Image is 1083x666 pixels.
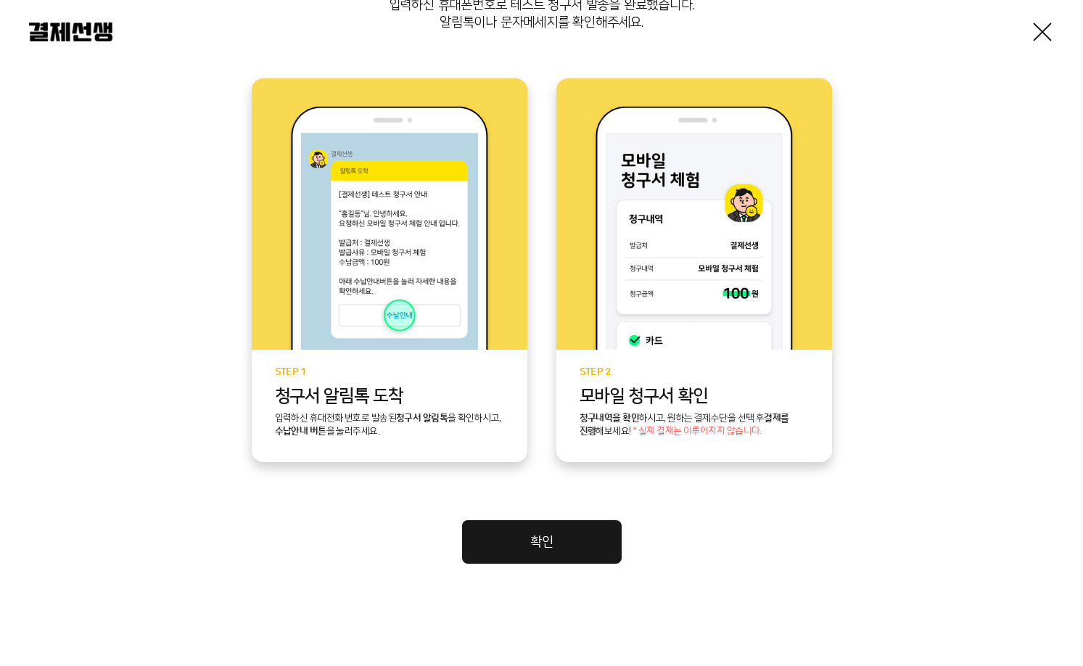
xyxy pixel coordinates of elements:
p: 하시고, 원하는 결제수단을 선택 후 해보세요! [580,412,809,438]
b: 결제를 진행 [580,413,789,436]
p: STEP 1 [275,367,504,378]
p: STEP 2 [580,367,809,378]
img: step2 이미지 [590,106,797,350]
img: step1 이미지 [286,106,493,350]
img: 결제선생 [29,22,112,41]
b: 청구내역을 확인 [580,413,640,423]
p: 모바일 청구서 확인 [580,387,809,406]
b: 청구서 알림톡 [396,413,448,423]
p: 청구서 알림톡 도착 [275,387,504,406]
span: * 실제 결제는 이루어지지 않습니다. [633,427,762,437]
p: 입력하신 휴대전화 번호로 발송된 을 확인하시고, 을 눌러주세요. [275,412,504,438]
a: 확인 [462,520,622,564]
b: 수납안내 버튼 [275,426,326,436]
